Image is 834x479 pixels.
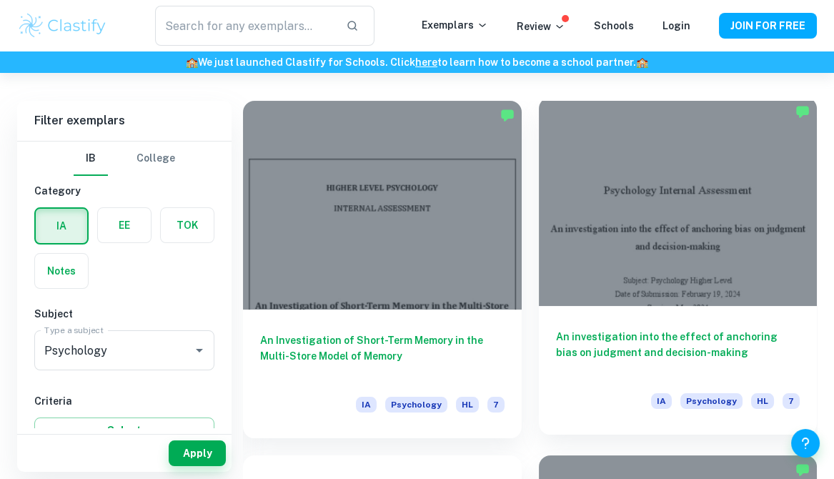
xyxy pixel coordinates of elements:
[500,108,515,122] img: Marked
[517,19,565,34] p: Review
[795,463,810,477] img: Marked
[456,397,479,413] span: HL
[34,393,214,409] h6: Criteria
[795,104,810,119] img: Marked
[74,142,175,176] div: Filter type choice
[556,329,800,376] h6: An investigation into the effect of anchoring bias on judgment and decision-making
[783,393,800,409] span: 7
[34,183,214,199] h6: Category
[186,56,198,68] span: 🏫
[17,101,232,141] h6: Filter exemplars
[680,393,743,409] span: Psychology
[385,397,447,413] span: Psychology
[636,56,648,68] span: 🏫
[539,101,818,438] a: An investigation into the effect of anchoring bias on judgment and decision-makingIAPsychologyHL7
[34,418,214,443] button: Select
[136,142,175,176] button: College
[487,397,505,413] span: 7
[189,340,209,360] button: Open
[17,11,108,40] img: Clastify logo
[751,393,774,409] span: HL
[161,208,214,242] button: TOK
[44,324,104,336] label: Type a subject
[3,54,831,70] h6: We just launched Clastify for Schools. Click to learn how to become a school partner.
[98,208,151,242] button: EE
[422,17,488,33] p: Exemplars
[243,101,522,438] a: An Investigation of Short-Term Memory in the Multi-Store Model of MemoryIAPsychologyHL7
[791,429,820,458] button: Help and Feedback
[719,13,817,39] button: JOIN FOR FREE
[36,209,87,243] button: IA
[415,56,437,68] a: here
[155,6,334,46] input: Search for any exemplars...
[35,254,88,288] button: Notes
[594,20,634,31] a: Schools
[74,142,108,176] button: IB
[662,20,690,31] a: Login
[34,306,214,322] h6: Subject
[260,332,505,380] h6: An Investigation of Short-Term Memory in the Multi-Store Model of Memory
[651,393,672,409] span: IA
[169,440,226,466] button: Apply
[356,397,377,413] span: IA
